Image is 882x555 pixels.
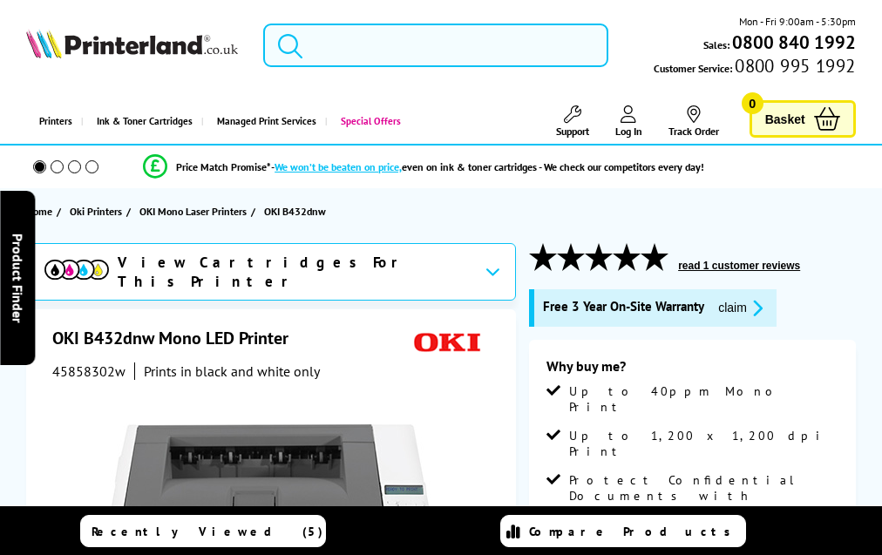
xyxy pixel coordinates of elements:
i: Prints in black and white only [144,362,320,380]
img: Printerland Logo [26,29,237,58]
span: Home [26,202,52,220]
span: Support [556,125,589,138]
a: Compare Products [500,515,746,547]
a: OKI Mono Laser Printers [139,202,251,220]
span: Recently Viewed (5) [92,524,323,539]
a: Track Order [668,105,719,138]
a: Ink & Toner Cartridges [81,99,201,144]
img: cmyk-icon.svg [44,260,109,280]
span: Up to 40ppm Mono Print [569,383,838,415]
img: OKI [407,327,487,359]
a: Printerland Logo [26,29,237,62]
a: Log In [615,105,642,138]
span: 0800 995 1992 [732,58,855,74]
a: Basket 0 [750,100,856,138]
span: Protect Confidential Documents with Secure Printing [569,472,838,519]
span: OKI B432dnw [264,205,326,218]
a: Special Offers [325,99,410,144]
div: Why buy me? [546,357,838,383]
span: Up to 1,200 x 1,200 dpi Print [569,428,838,459]
span: We won’t be beaten on price, [275,160,402,173]
a: Oki Printers [70,202,126,220]
b: 0800 840 1992 [732,30,856,54]
span: Product Finder [9,233,26,322]
span: Oki Printers [70,202,122,220]
span: Basket [765,107,805,131]
a: Printers [26,99,81,144]
span: View Cartridges For This Printer [118,253,471,291]
span: Ink & Toner Cartridges [97,99,193,144]
span: Compare Products [529,524,740,539]
h1: OKI B432dnw Mono LED Printer [52,327,306,349]
button: promo-description [713,298,768,318]
li: modal_Promise [9,152,838,182]
a: Support [556,105,589,138]
span: Free 3 Year On-Site Warranty [543,298,704,318]
span: Price Match Promise* [176,160,271,173]
button: read 1 customer reviews [673,259,805,273]
div: - even on ink & toner cartridges - We check our competitors every day! [271,160,704,173]
span: 0 [742,92,763,114]
span: Customer Service: [654,58,855,77]
span: Sales: [703,37,729,53]
span: OKI Mono Laser Printers [139,202,247,220]
a: 0800 840 1992 [729,34,856,51]
a: Managed Print Services [201,99,325,144]
span: 45858302w [52,362,126,380]
a: Home [26,202,57,220]
a: Recently Viewed (5) [80,515,326,547]
span: Mon - Fri 9:00am - 5:30pm [739,13,856,30]
span: Log In [615,125,642,138]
